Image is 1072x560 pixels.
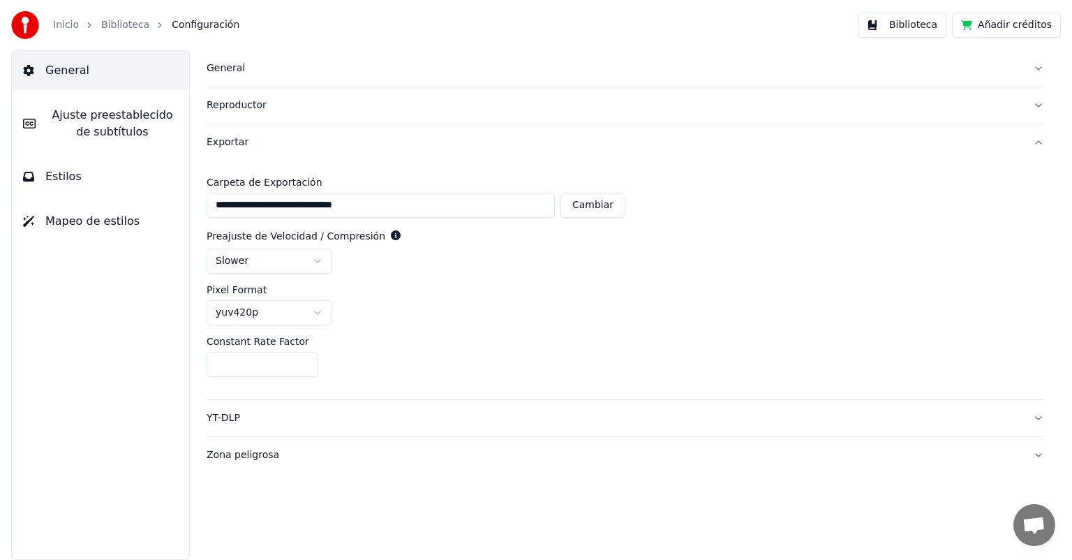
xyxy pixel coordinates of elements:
[207,285,267,295] label: Pixel Format
[101,18,149,32] a: Biblioteca
[12,96,189,152] button: Ajuste preestablecido de subtítulos
[207,448,1022,462] div: Zona peligrosa
[207,98,1022,112] div: Reproductor
[172,18,239,32] span: Configuración
[53,18,79,32] a: Inicio
[53,18,239,32] nav: breadcrumb
[12,157,189,196] button: Estilos
[12,202,189,241] button: Mapeo de estilos
[207,437,1044,473] button: Zona peligrosa
[45,62,89,79] span: General
[45,213,140,230] span: Mapeo de estilos
[207,231,385,241] label: Preajuste de Velocidad / Compresión
[207,177,625,187] label: Carpeta de Exportación
[207,337,309,346] label: Constant Rate Factor
[207,411,1022,425] div: YT-DLP
[207,50,1044,87] button: General
[560,193,625,218] button: Cambiar
[207,124,1044,161] button: Exportar
[952,13,1061,38] button: Añadir créditos
[45,168,82,185] span: Estilos
[12,51,189,90] button: General
[858,13,946,38] button: Biblioteca
[207,135,1022,149] div: Exportar
[207,61,1022,75] div: General
[1013,504,1055,546] div: Chat abierto
[207,87,1044,124] button: Reproductor
[207,400,1044,436] button: YT-DLP
[207,161,1044,399] div: Exportar
[11,11,39,39] img: youka
[47,107,178,140] span: Ajuste preestablecido de subtítulos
